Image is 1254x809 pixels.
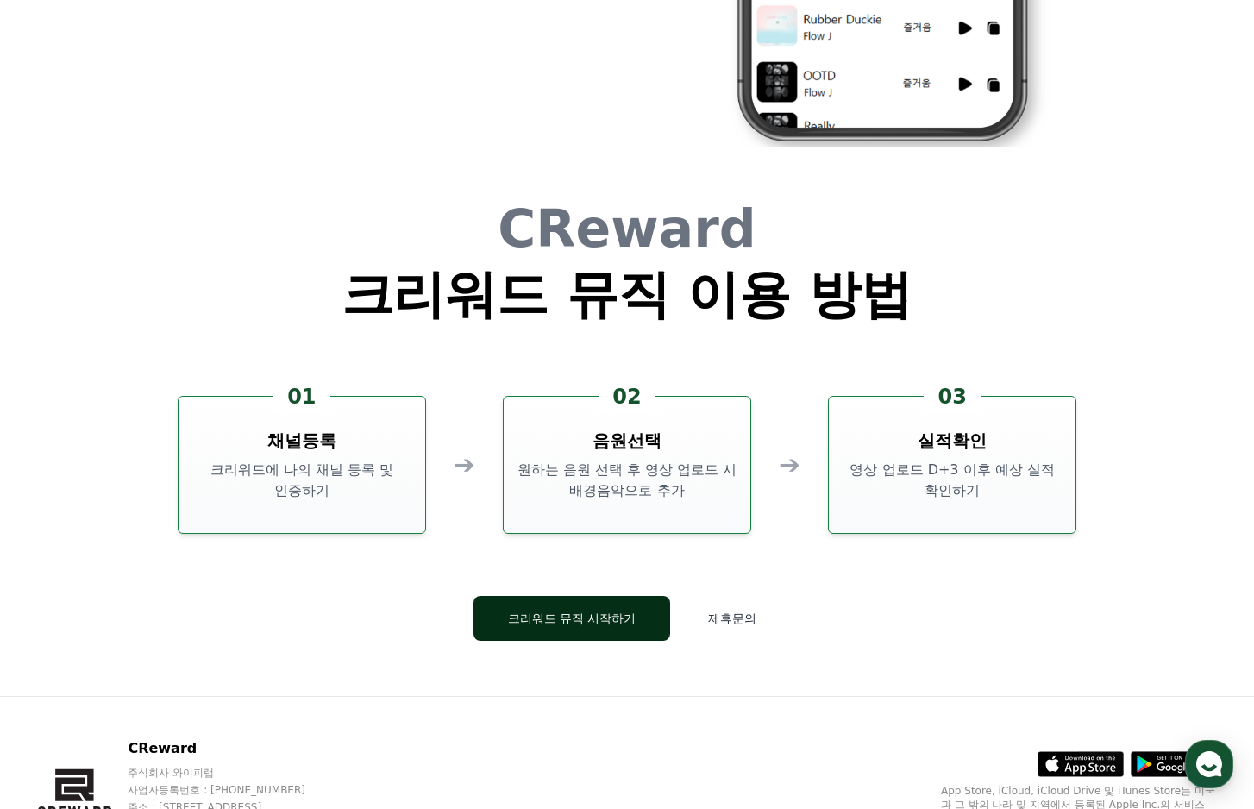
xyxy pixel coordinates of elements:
[454,449,475,480] div: ➔
[918,429,987,453] h3: 실적확인
[128,738,338,759] p: CReward
[836,460,1069,501] p: 영상 업로드 D+3 이후 예상 실적 확인하기
[924,383,980,411] div: 03
[267,429,336,453] h3: 채널등록
[266,573,287,586] span: 설정
[5,547,114,590] a: 홈
[593,429,661,453] h3: 음원선택
[342,268,913,320] h1: 크리워드 뮤직 이용 방법
[684,596,781,641] button: 제휴문의
[473,596,671,641] button: 크리워드 뮤직 시작하기
[114,547,223,590] a: 대화
[779,449,800,480] div: ➔
[342,203,913,254] h1: CReward
[273,383,329,411] div: 01
[54,573,65,586] span: 홈
[185,460,418,501] p: 크리워드에 나의 채널 등록 및 인증하기
[128,766,338,780] p: 주식회사 와이피랩
[128,783,338,797] p: 사업자등록번호 : [PHONE_NUMBER]
[599,383,655,411] div: 02
[511,460,743,501] p: 원하는 음원 선택 후 영상 업로드 시 배경음악으로 추가
[223,547,331,590] a: 설정
[158,574,179,587] span: 대화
